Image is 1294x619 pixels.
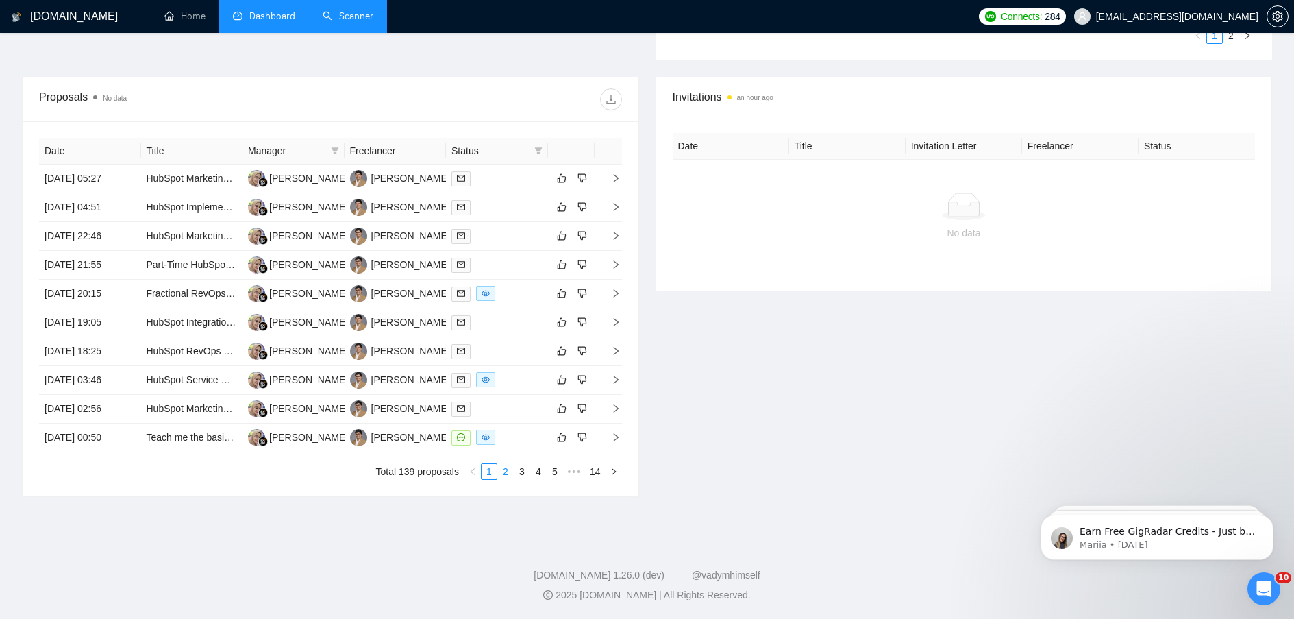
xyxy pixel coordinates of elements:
[563,463,585,480] li: Next 5 Pages
[147,403,346,414] a: HubSpot Marketing Infrastructure Setup Expert
[248,172,348,183] a: NN[PERSON_NAME]
[371,199,450,215] div: [PERSON_NAME]
[553,372,570,388] button: like
[11,588,1283,603] div: 2025 [DOMAIN_NAME] | All Rights Reserved.
[574,256,590,273] button: dislike
[574,372,590,388] button: dislike
[371,286,450,301] div: [PERSON_NAME]
[457,174,465,182] span: mail
[600,202,621,212] span: right
[269,401,348,416] div: [PERSON_NAME]
[350,316,450,327] a: YK[PERSON_NAME]
[350,372,367,389] img: YK
[331,147,339,155] span: filter
[371,372,450,387] div: [PERSON_NAME]
[585,463,606,480] li: 14
[248,431,348,442] a: NN[PERSON_NAME]
[147,202,453,213] a: HubSpot Implementation Specialist for Porcelain Enamel Sign Company
[269,315,348,330] div: [PERSON_NAME]
[557,432,567,443] span: like
[469,468,477,476] span: left
[350,287,450,298] a: YK[PERSON_NAME]
[1190,27,1206,44] button: left
[600,173,621,183] span: right
[557,345,567,356] span: like
[248,345,348,356] a: NN[PERSON_NAME]
[557,230,567,241] span: like
[457,433,465,441] span: message
[574,199,590,215] button: dislike
[557,259,567,270] span: like
[457,318,465,326] span: mail
[141,222,243,251] td: HubSpot Marketing & Sales Hub – On-Call B2B Support
[1001,9,1042,24] span: Connects:
[141,165,243,193] td: HubSpot Marketing Manager (Certified Pro / RevOps Specialist)
[371,171,450,186] div: [PERSON_NAME]
[269,199,348,215] div: [PERSON_NAME]
[147,288,347,299] a: Fractional RevOps Strategist & HubSpot Admin
[482,433,490,441] span: eye
[248,256,265,274] img: NN
[39,308,141,337] td: [DATE] 19:05
[557,374,567,385] span: like
[141,395,243,424] td: HubSpot Marketing Infrastructure Setup Expert
[350,170,367,187] img: YK
[586,464,605,479] a: 14
[147,259,354,270] a: Part-Time HubSpot Outbound Marketing Support
[248,316,348,327] a: NN[PERSON_NAME]
[258,264,268,274] img: gigradar-bm.png
[248,230,348,241] a: NN[PERSON_NAME]
[350,228,367,245] img: YK
[673,88,1256,106] span: Invitations
[1045,9,1060,24] span: 284
[557,202,567,213] span: like
[248,258,348,269] a: NN[PERSON_NAME]
[557,403,567,414] span: like
[1139,133,1255,160] th: Status
[248,170,265,187] img: NN
[350,285,367,302] img: YK
[323,10,373,22] a: searchScanner
[534,570,664,581] a: [DOMAIN_NAME] 1.26.0 (dev)
[350,230,450,241] a: YK[PERSON_NAME]
[269,343,348,359] div: [PERSON_NAME]
[600,317,621,327] span: right
[248,285,265,302] img: NN
[248,228,265,245] img: NN
[141,193,243,222] td: HubSpot Implementation Specialist for Porcelain Enamel Sign Company
[248,429,265,446] img: NN
[350,345,450,356] a: YK[PERSON_NAME]
[1276,572,1291,583] span: 10
[1020,486,1294,582] iframe: Intercom notifications message
[1190,27,1206,44] li: Previous Page
[457,203,465,211] span: mail
[577,259,587,270] span: dislike
[574,285,590,302] button: dislike
[248,201,348,212] a: NN[PERSON_NAME]
[574,343,590,359] button: dislike
[248,372,265,389] img: NN
[1223,28,1239,43] a: 2
[451,143,529,158] span: Status
[600,231,621,241] span: right
[248,143,325,158] span: Manager
[371,430,450,445] div: [PERSON_NAME]
[258,437,268,446] img: gigradar-bm.png
[577,173,587,184] span: dislike
[350,343,367,360] img: YK
[606,463,622,480] li: Next Page
[482,289,490,298] span: eye
[563,463,585,480] span: •••
[1206,27,1223,44] li: 1
[577,317,587,328] span: dislike
[371,315,450,330] div: [PERSON_NAME]
[141,308,243,337] td: HubSpot Integration Expert for Meta Ad Tracking
[147,317,353,328] a: HubSpot Integration Expert for Meta Ad Tracking
[39,222,141,251] td: [DATE] 22:46
[269,430,348,445] div: [PERSON_NAME]
[39,88,330,110] div: Proposals
[600,88,622,110] button: download
[1194,32,1202,40] span: left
